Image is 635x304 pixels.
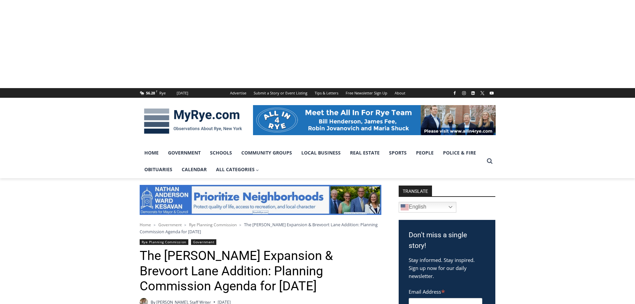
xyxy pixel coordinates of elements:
[342,88,391,98] a: Free Newsletter Sign Up
[140,104,246,138] img: MyRye.com
[409,230,485,251] h3: Don't miss a single story!
[401,203,409,211] img: en
[297,144,345,161] a: Local Business
[177,161,211,178] a: Calendar
[211,161,264,178] a: All Categories
[140,144,484,178] nav: Primary Navigation
[478,89,486,97] a: X
[484,155,496,167] button: View Search Form
[384,144,411,161] a: Sports
[391,88,409,98] a: About
[438,144,481,161] a: Police & Fire
[146,90,155,95] span: 56.28
[140,144,163,161] a: Home
[311,88,342,98] a: Tips & Letters
[411,144,438,161] a: People
[409,285,482,297] label: Email Address
[154,223,156,227] span: >
[237,144,297,161] a: Community Groups
[177,90,188,96] div: [DATE]
[159,90,166,96] div: Rye
[158,222,182,228] a: Government
[140,161,177,178] a: Obituaries
[451,89,459,97] a: Facebook
[226,88,409,98] nav: Secondary Navigation
[409,256,485,280] p: Stay informed. Stay inspired. Sign up now for our daily newsletter.
[399,202,456,213] a: English
[460,89,468,97] a: Instagram
[140,221,381,235] nav: Breadcrumbs
[189,222,237,228] a: Rye Planning Commission
[184,223,186,227] span: >
[399,186,432,196] strong: TRANSLATE
[140,248,381,294] h1: The [PERSON_NAME] Expansion & Brevoort Lane Addition: Planning Commission Agenda for [DATE]
[163,144,205,161] a: Government
[253,105,496,135] img: All in for Rye
[140,222,151,228] a: Home
[156,89,157,93] span: F
[239,223,241,227] span: >
[226,88,250,98] a: Advertise
[250,88,311,98] a: Submit a Story or Event Listing
[191,239,216,245] a: Government
[488,89,496,97] a: YouTube
[345,144,384,161] a: Real Estate
[140,239,188,245] a: Rye Planning Commission
[140,222,378,234] span: The [PERSON_NAME] Expansion & Brevoort Lane Addition: Planning Commission Agenda for [DATE]
[216,166,259,173] span: All Categories
[205,144,237,161] a: Schools
[469,89,477,97] a: Linkedin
